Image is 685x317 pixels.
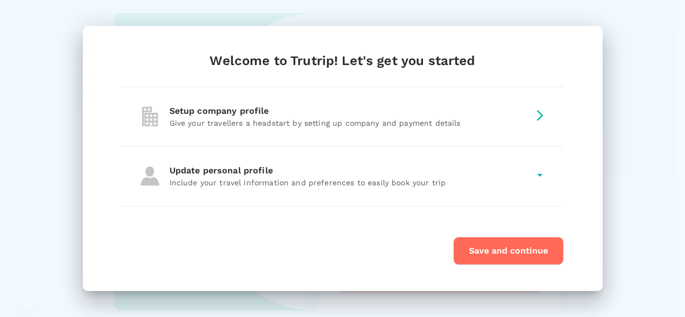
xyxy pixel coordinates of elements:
[169,118,529,128] p: Give your travellers a headstart by setting up company and payment details
[139,165,161,187] img: personal-profile
[169,106,278,116] span: Setup company profile
[122,52,564,69] div: Welcome to Trutrip! Let's get you started
[453,237,564,265] button: Save and continue
[139,106,161,127] img: company-profile
[122,87,564,146] div: company-profileSetup company profileGive your travellers a headstart by setting up company and pa...
[169,165,282,176] span: Update personal profile
[169,177,529,188] p: Include your travel information and preferences to easily book your trip
[122,146,564,206] div: personal-profileUpdate personal profileInclude your travel information and preferences to easily ...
